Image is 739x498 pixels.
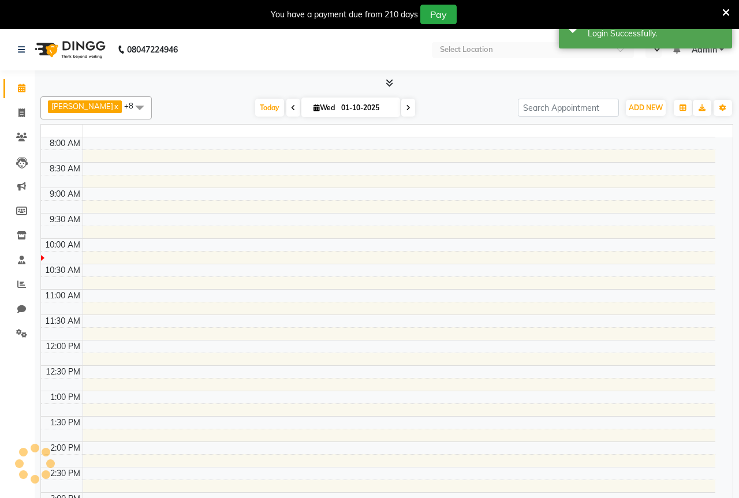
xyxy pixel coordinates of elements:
[113,102,118,111] a: x
[626,100,666,116] button: ADD NEW
[43,340,83,353] div: 12:00 PM
[43,264,83,276] div: 10:30 AM
[47,163,83,175] div: 8:30 AM
[311,103,338,112] span: Wed
[518,99,619,117] input: Search Appointment
[440,44,493,55] div: Select Location
[43,290,83,302] div: 11:00 AM
[47,188,83,200] div: 9:00 AM
[43,315,83,327] div: 11:30 AM
[43,366,83,378] div: 12:30 PM
[255,99,284,117] span: Today
[588,28,723,40] div: Login Successfully.
[48,391,83,403] div: 1:00 PM
[48,467,83,480] div: 2:30 PM
[51,102,113,111] span: [PERSON_NAME]
[127,33,178,66] b: 08047224946
[338,99,395,117] input: 2025-10-01
[48,442,83,454] div: 2:00 PM
[48,417,83,429] div: 1:30 PM
[29,33,109,66] img: logo
[420,5,457,24] button: Pay
[692,44,717,56] span: Admin
[271,9,418,21] div: You have a payment due from 210 days
[43,239,83,251] div: 10:00 AM
[47,137,83,149] div: 8:00 AM
[47,214,83,226] div: 9:30 AM
[124,101,142,110] span: +8
[629,103,663,112] span: ADD NEW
